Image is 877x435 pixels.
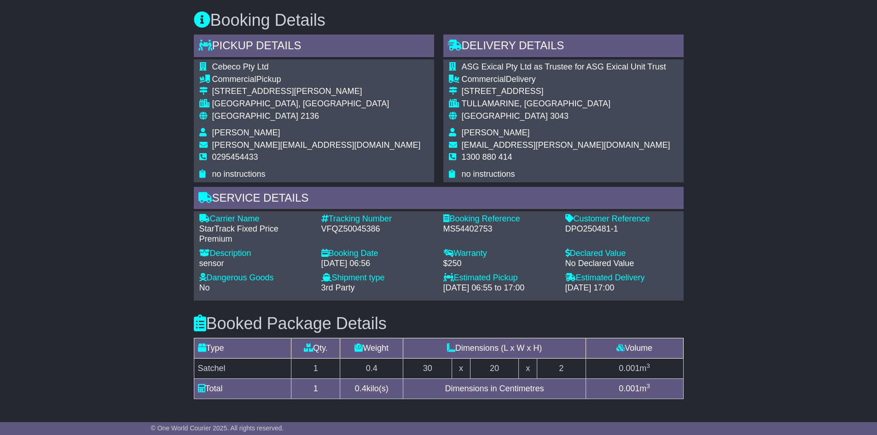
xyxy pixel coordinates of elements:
div: VFQZ50045386 [321,224,434,234]
span: ASG Exical Pty Ltd as Trustee for ASG Exical Unit Trust [462,62,666,71]
td: 0.4 [340,359,403,379]
span: no instructions [462,169,515,179]
div: [DATE] 17:00 [565,283,678,293]
div: Estimated Pickup [443,273,556,283]
div: Pickup [212,75,421,85]
div: StarTrack Fixed Price Premium [199,224,312,244]
span: 1300 880 414 [462,152,512,162]
div: Booking Reference [443,214,556,224]
td: m [586,359,683,379]
div: Dangerous Goods [199,273,312,283]
span: Commercial [462,75,506,84]
td: Satchel [194,359,291,379]
td: x [452,359,470,379]
td: 2 [537,359,586,379]
sup: 3 [646,383,650,389]
div: [GEOGRAPHIC_DATA], [GEOGRAPHIC_DATA] [212,99,421,109]
div: sensor [199,259,312,269]
td: 30 [403,359,452,379]
span: [EMAIL_ADDRESS][PERSON_NAME][DOMAIN_NAME] [462,140,670,150]
div: TULLAMARINE, [GEOGRAPHIC_DATA] [462,99,670,109]
div: Booking Date [321,249,434,259]
td: 20 [470,359,519,379]
span: Cebeco Pty Ltd [212,62,269,71]
div: Delivery Details [443,35,684,59]
span: 0295454433 [212,152,258,162]
div: Description [199,249,312,259]
span: no instructions [212,169,266,179]
sup: 3 [646,362,650,369]
div: MS54402753 [443,224,556,234]
div: DPO250481-1 [565,224,678,234]
span: 3043 [550,111,569,121]
div: Customer Reference [565,214,678,224]
div: Service Details [194,187,684,212]
div: Delivery [462,75,670,85]
td: Total [194,379,291,399]
div: [DATE] 06:56 [321,259,434,269]
span: 0.001 [619,364,639,373]
td: m [586,379,683,399]
div: [STREET_ADDRESS] [462,87,670,97]
span: 0.4 [355,384,366,393]
div: Pickup Details [194,35,434,59]
div: Warranty [443,249,556,259]
span: [PERSON_NAME] [462,128,530,137]
div: [DATE] 06:55 to 17:00 [443,283,556,293]
div: Tracking Number [321,214,434,224]
span: [PERSON_NAME] [212,128,280,137]
td: Dimensions (L x W x H) [403,338,586,359]
span: Commercial [212,75,256,84]
h3: Booked Package Details [194,314,684,333]
div: Declared Value [565,249,678,259]
span: [PERSON_NAME][EMAIL_ADDRESS][DOMAIN_NAME] [212,140,421,150]
div: No Declared Value [565,259,678,269]
h3: Booking Details [194,11,684,29]
span: [GEOGRAPHIC_DATA] [462,111,548,121]
td: 1 [291,379,340,399]
td: Volume [586,338,683,359]
div: Carrier Name [199,214,312,224]
div: Shipment type [321,273,434,283]
td: Qty. [291,338,340,359]
div: $250 [443,259,556,269]
div: [STREET_ADDRESS][PERSON_NAME] [212,87,421,97]
td: Weight [340,338,403,359]
span: No [199,283,210,292]
span: © One World Courier 2025. All rights reserved. [151,424,284,432]
span: 0.001 [619,384,639,393]
td: x [519,359,537,379]
td: kilo(s) [340,379,403,399]
td: 1 [291,359,340,379]
span: [GEOGRAPHIC_DATA] [212,111,298,121]
div: Estimated Delivery [565,273,678,283]
td: Type [194,338,291,359]
span: 3rd Party [321,283,355,292]
span: 2136 [301,111,319,121]
td: Dimensions in Centimetres [403,379,586,399]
